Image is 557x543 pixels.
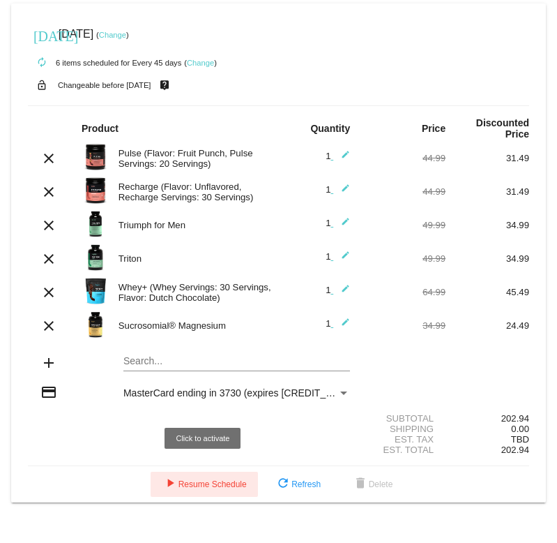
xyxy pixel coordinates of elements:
[33,54,50,71] mat-icon: autorenew
[511,434,529,445] span: TBD
[112,220,279,230] div: Triumph for Men
[362,220,445,230] div: 49.99
[352,476,369,493] mat-icon: delete
[112,181,279,202] div: Recharge (Flavor: Unflavored, Recharge Servings: 30 Servings)
[33,76,50,94] mat-icon: lock_open
[362,153,445,163] div: 44.99
[112,253,279,264] div: Triton
[326,285,350,295] span: 1
[501,445,529,455] span: 202.94
[162,479,247,489] span: Resume Schedule
[156,76,173,94] mat-icon: live_help
[40,384,57,401] mat-icon: credit_card
[82,177,109,204] img: Image-1-Carousel-Recharge30S-Unflavored-Trasnp.png
[184,59,217,67] small: ( )
[123,387,390,399] span: MasterCard ending in 3730 (expires [CREDIT_CARD_DATA])
[33,27,50,43] mat-icon: [DATE]
[476,117,529,140] strong: Discounted Price
[82,210,109,238] img: Image-1-Triumph_carousel-front-transp.png
[40,150,57,167] mat-icon: clear
[326,318,350,329] span: 1
[28,59,181,67] small: 6 items scheduled for Every 45 days
[362,253,445,264] div: 49.99
[40,318,57,334] mat-icon: clear
[162,476,178,493] mat-icon: play_arrow
[362,287,445,297] div: 64.99
[511,424,529,434] span: 0.00
[112,148,279,169] div: Pulse (Flavor: Fruit Punch, Pulse Servings: 20 Servings)
[362,445,445,455] div: Est. Total
[187,59,214,67] a: Change
[82,123,119,134] strong: Product
[333,184,350,200] mat-icon: edit
[99,31,126,39] a: Change
[445,413,529,424] div: 202.94
[362,186,445,197] div: 44.99
[333,150,350,167] mat-icon: edit
[445,186,529,197] div: 31.49
[40,184,57,200] mat-icon: clear
[326,151,350,161] span: 1
[341,472,404,497] button: Delete
[123,387,350,399] mat-select: Payment Method
[333,251,350,267] mat-icon: edit
[112,320,279,331] div: Sucrosomial® Magnesium
[275,479,321,489] span: Refresh
[40,284,57,301] mat-icon: clear
[445,153,529,163] div: 31.49
[333,217,350,234] mat-icon: edit
[445,320,529,331] div: 24.49
[352,479,393,489] span: Delete
[82,311,109,339] img: magnesium-carousel-1.png
[264,472,332,497] button: Refresh
[40,217,57,234] mat-icon: clear
[362,434,445,445] div: Est. Tax
[362,413,445,424] div: Subtotal
[96,31,129,39] small: ( )
[310,123,350,134] strong: Quantity
[333,318,350,334] mat-icon: edit
[362,424,445,434] div: Shipping
[445,220,529,230] div: 34.99
[422,123,445,134] strong: Price
[151,472,258,497] button: Resume Schedule
[40,251,57,267] mat-icon: clear
[326,251,350,262] span: 1
[362,320,445,331] div: 34.99
[82,244,109,271] img: Image-1-Carousel-Triton-Transp.png
[445,253,529,264] div: 34.99
[326,184,350,195] span: 1
[82,277,109,305] img: Image-1-Carousel-Whey-2lb-Dutch-Chocolate-no-badge-Transp.png
[123,356,350,367] input: Search...
[112,282,279,303] div: Whey+ (Whey Servings: 30 Servings, Flavor: Dutch Chocolate)
[275,476,291,493] mat-icon: refresh
[333,284,350,301] mat-icon: edit
[445,287,529,297] div: 45.49
[326,218,350,228] span: 1
[58,81,151,89] small: Changeable before [DATE]
[82,143,109,171] img: Image-1-Carousel-Pulse-20S-Fruit-Punch-Transp.png
[40,355,57,371] mat-icon: add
